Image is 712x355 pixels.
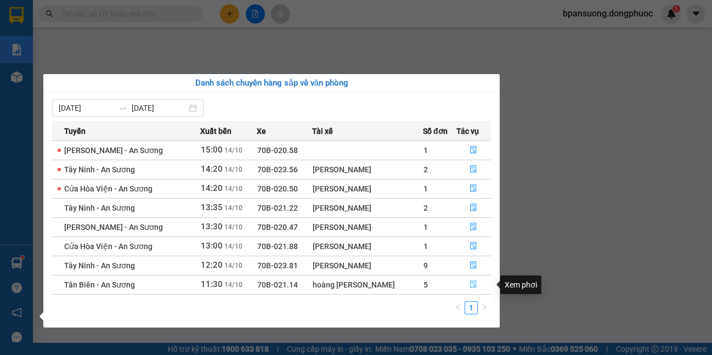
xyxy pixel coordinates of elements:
span: 15:00 [201,145,223,155]
button: left [451,301,465,314]
span: 9 [423,261,428,270]
span: 14/10 [224,166,242,173]
span: 1 [423,146,428,155]
span: Số đơn [423,125,448,137]
span: 70B-020.47 [257,223,298,232]
button: file-done [457,218,491,236]
button: file-done [457,161,491,178]
span: [PERSON_NAME] - An Sương [64,146,163,155]
span: 5 [423,280,428,289]
span: Tân Biên - An Sương [64,280,135,289]
span: 1 [423,223,428,232]
span: right [481,304,488,311]
button: file-done [457,276,491,294]
span: swap-right [118,104,127,112]
span: to [118,104,127,112]
span: Tây Ninh - An Sương [64,204,135,212]
span: 12:20 [201,260,223,270]
span: Tuyến [64,125,86,137]
span: 13:35 [201,202,223,212]
span: 14:20 [201,183,223,193]
span: 13:00 [201,241,223,251]
div: hoàng [PERSON_NAME] [313,279,422,291]
span: 14/10 [224,281,242,289]
span: 14/10 [224,223,242,231]
button: file-done [457,199,491,217]
span: 2 [423,165,428,174]
li: Next Page [478,301,491,314]
button: file-done [457,238,491,255]
span: file-done [470,242,477,251]
span: 14:20 [201,164,223,174]
span: 1 [423,184,428,193]
span: 70B-020.50 [257,184,298,193]
div: [PERSON_NAME] [313,164,422,176]
span: file-done [470,184,477,193]
span: Cửa Hòa Viện - An Sương [64,242,152,251]
span: 14/10 [224,204,242,212]
input: Đến ngày [132,102,187,114]
span: 70B-020.58 [257,146,298,155]
span: 13:30 [201,222,223,232]
span: Tây Ninh - An Sương [64,165,135,174]
span: file-done [470,165,477,174]
button: file-done [457,180,491,198]
span: 14/10 [224,185,242,193]
span: 14/10 [224,262,242,269]
div: Xem phơi [500,275,541,294]
span: 1 [423,242,428,251]
li: 1 [465,301,478,314]
span: 70B-021.22 [257,204,298,212]
div: [PERSON_NAME] [313,183,422,195]
span: Cửa Hòa Viện - An Sương [64,184,152,193]
span: 70B-023.56 [257,165,298,174]
span: Tác vụ [456,125,479,137]
div: Danh sách chuyến hàng sắp về văn phòng [52,77,491,90]
span: file-done [470,280,477,289]
span: 14/10 [224,146,242,154]
button: right [478,301,491,314]
div: [PERSON_NAME] [313,240,422,252]
span: Tài xế [312,125,333,137]
span: file-done [470,261,477,270]
button: file-done [457,257,491,274]
input: Từ ngày [59,102,114,114]
button: file-done [457,142,491,159]
span: 11:30 [201,279,223,289]
span: Tây Ninh - An Sương [64,261,135,270]
span: left [455,304,461,311]
span: [PERSON_NAME] - An Sương [64,223,163,232]
span: file-done [470,204,477,212]
li: Previous Page [451,301,465,314]
div: [PERSON_NAME] [313,221,422,233]
span: 70B-023.81 [257,261,298,270]
span: file-done [470,146,477,155]
div: [PERSON_NAME] [313,202,422,214]
span: 70B-021.14 [257,280,298,289]
span: 14/10 [224,243,242,250]
span: Xuất bến [200,125,231,137]
span: Xe [257,125,266,137]
span: 70B-021.88 [257,242,298,251]
span: file-done [470,223,477,232]
a: 1 [465,302,477,314]
div: [PERSON_NAME] [313,260,422,272]
span: 2 [423,204,428,212]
